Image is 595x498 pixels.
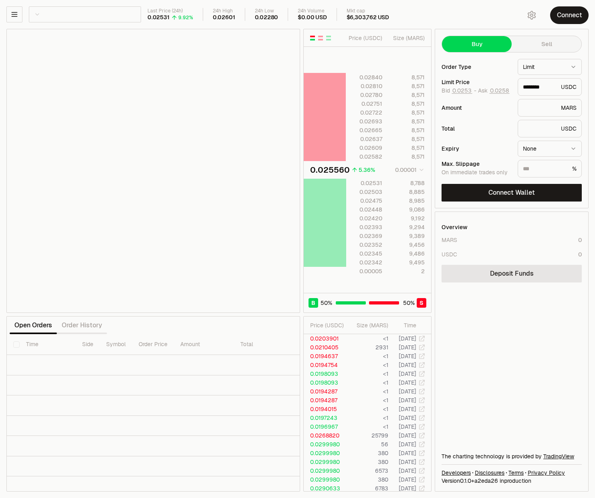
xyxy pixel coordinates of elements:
[399,414,416,421] time: [DATE]
[13,341,20,348] button: Select all
[442,64,511,70] div: Order Type
[100,334,132,355] th: Symbol
[347,34,382,42] div: Price ( USDC )
[389,188,425,196] div: 8,885
[304,334,347,343] td: 0.0203901
[399,441,416,448] time: [DATE]
[442,79,511,85] div: Limit Price
[7,29,300,313] iframe: Financial Chart
[311,299,315,307] span: B
[399,353,416,360] time: [DATE]
[399,485,416,492] time: [DATE]
[310,164,350,175] div: 0.025560
[347,431,389,440] td: 25799
[518,99,582,117] div: MARS
[304,458,347,466] td: 0.0299980
[347,267,382,275] div: 0.00005
[512,36,581,52] button: Sell
[304,413,347,422] td: 0.0197243
[442,236,457,244] div: MARS
[389,126,425,134] div: 8,571
[347,258,382,266] div: 0.02342
[474,477,498,484] span: a2eda26962762b5c49082a3145d4dfe367778c80
[359,166,375,174] div: 5.36%
[399,450,416,457] time: [DATE]
[76,334,100,355] th: Side
[389,197,425,205] div: 8,985
[304,396,347,405] td: 0.0194287
[304,440,347,449] td: 0.0299980
[304,387,347,396] td: 0.0194287
[317,35,324,41] button: Show Sell Orders Only
[399,423,416,430] time: [DATE]
[347,82,382,90] div: 0.02810
[508,469,524,477] a: Terms
[518,120,582,137] div: USDC
[57,317,107,333] button: Order History
[442,265,582,282] a: Deposit Funds
[347,387,389,396] td: <1
[255,14,278,21] div: 0.02280
[255,8,278,14] div: 24h Low
[304,484,347,493] td: 0.0290633
[442,452,582,460] div: The charting technology is provided by
[347,466,389,475] td: 6573
[399,458,416,466] time: [DATE]
[442,126,511,131] div: Total
[298,14,327,21] div: $0.00 USD
[395,321,416,329] div: Time
[347,144,382,152] div: 0.02609
[442,146,511,151] div: Expiry
[399,397,416,404] time: [DATE]
[347,369,389,378] td: <1
[442,169,511,176] div: On immediate trades only
[347,343,389,352] td: 2931
[518,141,582,157] button: None
[518,160,582,177] div: %
[403,299,415,307] span: 50 %
[399,335,416,342] time: [DATE]
[543,453,574,460] a: TradingView
[389,153,425,161] div: 8,571
[178,14,193,21] div: 9.92%
[389,91,425,99] div: 8,571
[489,87,510,94] button: 0.0258
[347,100,382,108] div: 0.02751
[347,126,382,134] div: 0.02665
[442,105,511,111] div: Amount
[310,321,347,329] div: Price ( USDC )
[518,59,582,75] button: Limit
[389,258,425,266] div: 9,495
[347,250,382,258] div: 0.02345
[452,87,472,94] button: 0.0253
[478,87,510,95] span: Ask
[347,8,389,14] div: Mkt cap
[325,35,332,41] button: Show Buy Orders Only
[347,91,382,99] div: 0.02780
[442,184,582,202] button: Connect Wallet
[389,206,425,214] div: 9,086
[174,334,234,355] th: Amount
[304,449,347,458] td: 0.0299980
[578,250,582,258] div: 0
[294,334,321,355] th: Value
[304,466,347,475] td: 0.0299980
[309,35,316,41] button: Show Buy and Sell Orders
[389,267,425,275] div: 2
[347,352,389,361] td: <1
[347,334,389,343] td: <1
[442,36,512,52] button: Buy
[389,109,425,117] div: 8,571
[213,8,235,14] div: 24h High
[442,161,511,167] div: Max. Slippage
[347,422,389,431] td: <1
[399,432,416,439] time: [DATE]
[347,153,382,161] div: 0.02582
[354,321,388,329] div: Size ( MARS )
[347,214,382,222] div: 0.02420
[393,165,425,175] button: 0.00001
[389,223,425,231] div: 9,294
[550,6,589,24] button: Connect
[528,469,565,477] a: Privacy Policy
[389,144,425,152] div: 8,571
